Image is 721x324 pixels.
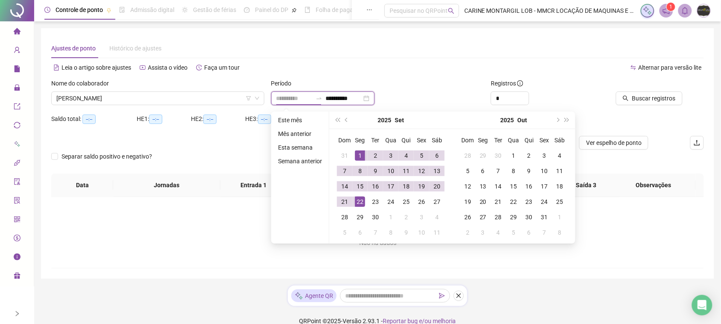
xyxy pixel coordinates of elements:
button: year panel [378,112,391,129]
td: 2025-11-01 [552,209,568,225]
span: Admissão digital [130,6,174,13]
span: Gestão de férias [193,6,236,13]
div: 30 [370,212,381,222]
td: 2025-10-10 [414,225,429,240]
th: Qui [522,133,537,148]
div: 10 [416,227,427,238]
td: 2025-09-02 [368,148,383,163]
span: down [255,96,260,101]
td: 2025-10-03 [537,148,552,163]
td: 2025-10-09 [522,163,537,179]
div: 4 [432,212,442,222]
td: 2025-10-01 [506,148,522,163]
span: lock [14,80,21,97]
span: user-add [14,43,21,60]
li: Semana anterior [275,156,325,166]
td: 2025-09-22 [352,194,368,209]
td: 2025-09-11 [399,163,414,179]
span: Registros [491,79,523,88]
td: 2025-11-02 [460,225,475,240]
div: 27 [432,197,442,207]
div: 8 [555,227,565,238]
div: 9 [401,227,411,238]
div: 3 [539,150,550,161]
div: Open Intercom Messenger [692,295,712,315]
div: 7 [370,227,381,238]
span: search [448,8,454,14]
li: Este mês [275,115,325,125]
div: 19 [416,181,427,191]
td: 2025-10-16 [522,179,537,194]
div: 19 [463,197,473,207]
div: 22 [509,197,519,207]
div: HE 3: [246,114,300,124]
td: 2025-10-02 [399,209,414,225]
td: 2025-09-18 [399,179,414,194]
div: 25 [401,197,411,207]
td: 2025-10-04 [429,209,445,225]
div: 4 [401,150,411,161]
span: dollar [14,231,21,248]
td: 2025-11-03 [475,225,491,240]
div: 29 [478,150,488,161]
td: 2025-11-06 [522,225,537,240]
td: 2025-10-15 [506,179,522,194]
div: 20 [478,197,488,207]
td: 2025-09-20 [429,179,445,194]
span: to [316,95,322,102]
span: Buscar registros [632,94,676,103]
td: 2025-09-16 [368,179,383,194]
span: solution [14,193,21,210]
span: file-text [53,65,59,71]
div: 3 [386,150,396,161]
td: 2025-10-28 [491,209,506,225]
span: history [196,65,202,71]
td: 2025-09-24 [383,194,399,209]
div: 11 [432,227,442,238]
span: right [14,311,20,317]
div: 13 [478,181,488,191]
td: 2025-09-05 [414,148,429,163]
span: Ver espelho de ponto [586,138,642,147]
td: 2025-10-23 [522,194,537,209]
td: 2025-10-21 [491,194,506,209]
th: Sex [537,133,552,148]
td: 2025-10-02 [522,148,537,163]
div: 1 [555,212,565,222]
button: prev-year [342,112,352,129]
span: Ajustes de ponto [51,45,96,52]
td: 2025-08-31 [337,148,352,163]
th: Data [51,174,113,197]
div: 11 [401,166,411,176]
td: 2025-09-01 [352,148,368,163]
div: 24 [386,197,396,207]
span: search [623,95,629,101]
td: 2025-09-13 [429,163,445,179]
td: 2025-09-29 [475,148,491,163]
td: 2025-10-20 [475,194,491,209]
div: 8 [355,166,365,176]
th: Entrada 1 [220,174,287,197]
button: Buscar registros [616,91,683,105]
div: Não há dados [62,238,694,247]
div: 9 [524,166,534,176]
td: 2025-10-01 [383,209,399,225]
span: Painel do DP [255,6,288,13]
td: 2025-10-05 [337,225,352,240]
span: --:-- [203,115,217,124]
button: super-next-year [563,112,572,129]
div: 18 [555,181,565,191]
div: 14 [493,181,504,191]
th: Jornadas [113,174,220,197]
span: sync [14,118,21,135]
td: 2025-10-09 [399,225,414,240]
div: 6 [524,227,534,238]
span: Folha de pagamento [316,6,370,13]
td: 2025-11-08 [552,225,568,240]
div: 3 [478,227,488,238]
span: pushpin [106,8,111,13]
span: gift [14,268,21,286]
label: Período [271,79,297,88]
div: 17 [539,181,550,191]
div: 16 [524,181,534,191]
